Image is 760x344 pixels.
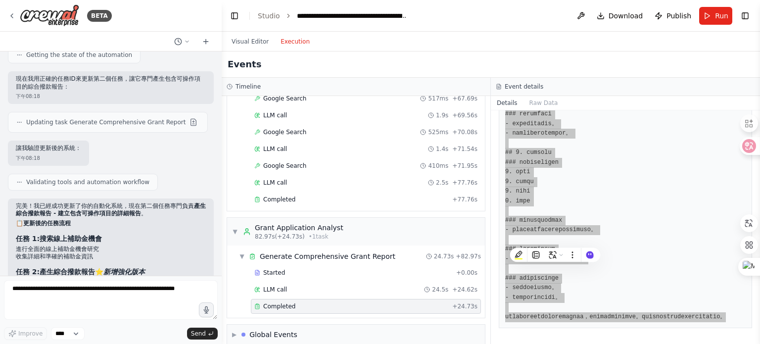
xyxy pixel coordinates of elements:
div: Generate Comprehensive Grant Report [260,251,395,261]
em: 新增強化版本 [103,268,145,276]
a: Studio [258,12,280,20]
span: + 71.54s [452,145,477,153]
button: Raw Data [523,96,564,110]
button: Show right sidebar [738,9,752,23]
button: Execution [275,36,316,48]
span: + 71.95s [452,162,477,170]
span: Send [191,330,206,338]
span: Completed [263,302,295,310]
span: Publish [666,11,691,21]
button: Visual Editor [226,36,275,48]
h3: 任務 2: ⭐ [16,267,206,277]
span: LLM call [263,179,287,187]
button: Hide left sidebar [228,9,241,23]
li: 進行全面的線上補助金機會研究 [16,246,206,253]
span: Google Search [263,128,306,136]
span: + 24.73s [452,302,477,310]
span: Started [263,269,285,277]
div: Grant Application Analyst [255,223,343,233]
span: 2.5s [436,179,448,187]
span: + 0.00s [456,269,477,277]
span: + 69.56s [452,111,477,119]
span: 1.4s [436,145,448,153]
div: BETA [87,10,112,22]
span: Download [609,11,643,21]
p: 現在我用正確的任務ID來更新第二個任務，讓它專門產生包含可操作項目的綜合撥款報告： [16,75,206,91]
span: Google Search [263,95,306,102]
nav: breadcrumb [258,11,408,21]
p: 完美！我已經成功更新了你的自動化系統，現在第二個任務專門負責 。 [16,202,206,218]
button: Run [699,7,732,25]
button: Download [593,7,647,25]
div: 下午08:18 [16,93,206,100]
strong: 搜索線上補助金機會 [40,235,102,243]
span: 24.5s [432,286,448,294]
span: 24.73s [434,252,454,260]
h2: Events [228,57,261,71]
span: Improve [18,330,43,338]
button: Publish [651,7,695,25]
h2: 📋 [16,220,206,228]
button: Improve [4,327,47,340]
h3: 任務 1: [16,234,206,244]
span: Updating task Generate Comprehensive Grant Report [26,118,186,126]
span: ▶ [232,331,237,339]
span: Validating tools and automation workflow [26,178,149,186]
h3: Timeline [236,83,261,91]
span: LLM call [263,111,287,119]
div: Global Events [249,330,297,340]
h3: Event details [505,83,543,91]
img: Logo [20,4,79,27]
span: 525ms [428,128,448,136]
span: + 77.76s [452,179,477,187]
span: LLM call [263,286,287,294]
strong: 產生綜合撥款報告 - 建立包含可操作項目的詳細報告 [16,202,206,217]
span: + 70.08s [452,128,477,136]
span: + 82.97s [456,252,481,260]
span: Google Search [263,162,306,170]
span: • 1 task [309,233,329,241]
strong: 產生綜合撥款報告 [40,268,95,276]
span: LLM call [263,145,287,153]
button: Switch to previous chat [170,36,194,48]
span: + 24.62s [452,286,477,294]
p: 讓我驗證更新後的系統： [16,145,81,152]
button: Start a new chat [198,36,214,48]
span: 1.9s [436,111,448,119]
span: 82.97s (+24.73s) [255,233,305,241]
span: 410ms [428,162,448,170]
button: Send [187,328,218,340]
strong: 更新後的任務流程 [23,220,71,227]
span: Run [715,11,728,21]
span: + 67.69s [452,95,477,102]
div: 下午08:18 [16,154,81,162]
button: Details [491,96,523,110]
span: ▼ [239,252,245,260]
button: Click to speak your automation idea [199,302,214,317]
span: ▼ [232,228,238,236]
li: 收集詳細和準確的補助金資訊 [16,253,206,261]
span: Completed [263,196,295,203]
span: 517ms [428,95,448,102]
span: + 77.76s [452,196,477,203]
span: Getting the state of the automation [26,51,132,59]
